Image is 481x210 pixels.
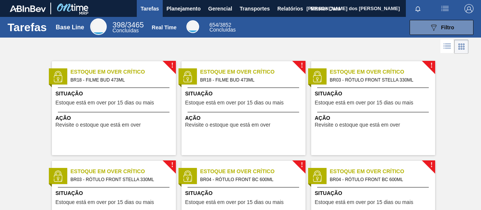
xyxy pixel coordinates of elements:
[209,22,231,28] span: / 3852
[464,4,473,13] img: Logout
[56,122,141,128] span: Revisite o estoque que está em over
[430,63,433,68] span: !
[315,189,433,197] span: Situação
[200,76,299,84] span: BR18 - FILME BUD 473ML
[208,4,232,13] span: Gerencial
[185,199,284,205] span: Estoque está em over por 15 dias ou mais
[301,162,303,168] span: !
[454,39,469,54] div: Visão em Cards
[240,4,270,13] span: Transportes
[209,27,236,33] span: Concluídas
[440,39,454,54] div: Visão em Lista
[209,22,218,28] span: 654
[312,71,323,82] img: status
[185,100,284,106] span: Estoque está em over por 15 dias ou mais
[185,122,271,128] span: Revisite o estoque que está em over
[430,162,433,168] span: !
[8,23,47,32] h1: Tarefas
[440,4,449,13] img: userActions
[406,3,430,14] button: Notificações
[10,5,46,12] img: TNhmsLtSVTkK8tSr43FrP2fwEKptu5GPRR3wAAAABJRU5ErkJggg==
[301,63,303,68] span: !
[56,189,174,197] span: Situação
[112,27,139,33] span: Concluídas
[182,171,193,182] img: status
[171,63,173,68] span: !
[141,4,159,13] span: Tarefas
[112,21,144,29] span: / 3465
[330,76,429,84] span: BR03 - RÓTULO FRONT STELLA 330ML
[441,24,454,30] span: Filtro
[71,175,170,184] span: BR03 - RÓTULO FRONT STELLA 330ML
[315,100,413,106] span: Estoque está em over por 15 dias ou mais
[71,76,170,84] span: BR18 - FILME BUD 473ML
[200,168,306,175] span: Estoque em Over Crítico
[90,18,107,35] div: Base Line
[152,24,177,30] div: Real Time
[330,68,435,76] span: Estoque em Over Crítico
[200,68,306,76] span: Estoque em Over Crítico
[52,71,64,82] img: status
[56,90,174,98] span: Situação
[56,114,174,122] span: Ação
[171,162,173,168] span: !
[185,114,304,122] span: Ação
[52,171,64,182] img: status
[185,90,304,98] span: Situação
[209,23,236,32] div: Real Time
[315,122,400,128] span: Revisite o estoque que está em over
[166,4,201,13] span: Planejamento
[315,199,413,205] span: Estoque está em over por 15 dias ou mais
[410,20,473,35] button: Filtro
[182,71,193,82] img: status
[186,20,199,33] div: Real Time
[312,171,323,182] img: status
[56,24,84,31] div: Base Line
[277,4,303,13] span: Relatórios
[56,199,154,205] span: Estoque está em over por 15 dias ou mais
[315,114,433,122] span: Ação
[112,21,125,29] span: 398
[330,168,435,175] span: Estoque em Over Crítico
[56,100,154,106] span: Estoque está em over por 15 dias ou mais
[315,90,433,98] span: Situação
[112,22,144,33] div: Base Line
[71,68,176,76] span: Estoque em Over Crítico
[200,175,299,184] span: BR04 - RÓTULO FRONT BC 600ML
[330,175,429,184] span: BR04 - RÓTULO FRONT BC 600ML
[185,189,304,197] span: Situação
[71,168,176,175] span: Estoque em Over Crítico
